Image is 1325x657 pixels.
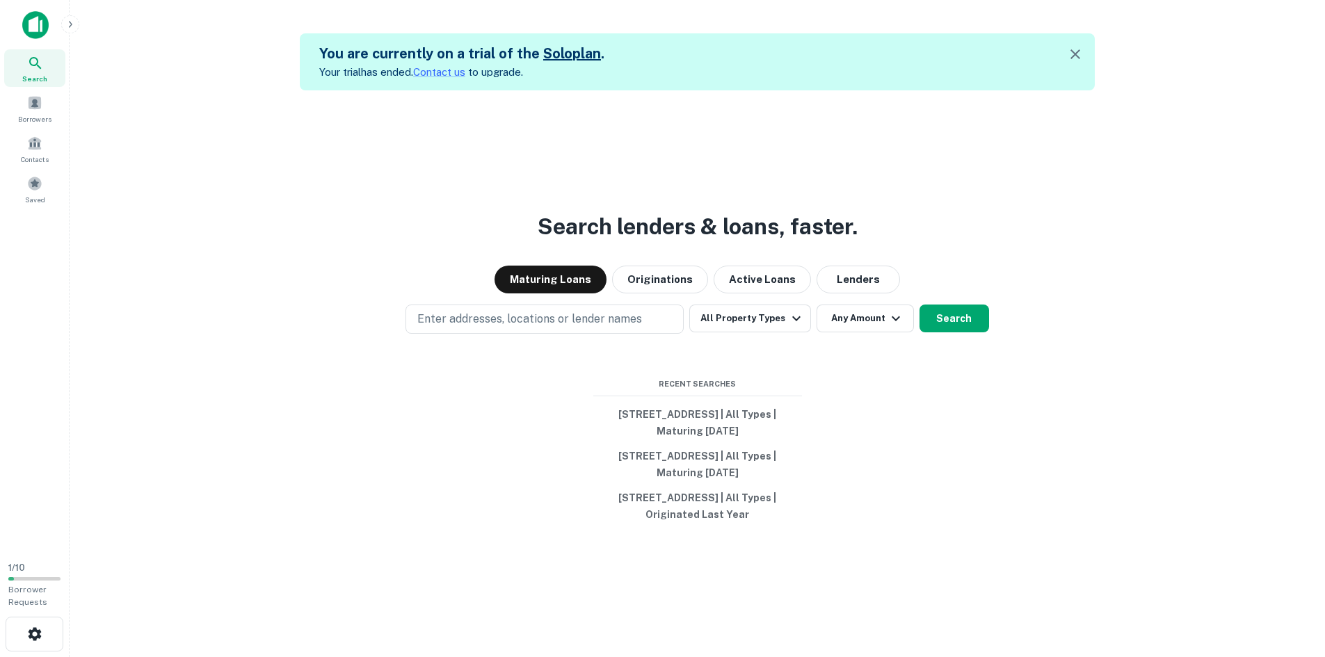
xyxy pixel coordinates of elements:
button: [STREET_ADDRESS] | All Types | Maturing [DATE] [593,402,802,444]
button: Enter addresses, locations or lender names [405,305,684,334]
button: [STREET_ADDRESS] | All Types | Originated Last Year [593,485,802,527]
span: Borrower Requests [8,585,47,607]
button: All Property Types [689,305,810,332]
span: Search [22,73,47,84]
span: Contacts [21,154,49,165]
button: Lenders [817,266,900,293]
button: Search [920,305,989,332]
button: Active Loans [714,266,811,293]
iframe: Chat Widget [1255,546,1325,613]
span: 1 / 10 [8,562,25,573]
p: Your trial has ended. to upgrade. [319,64,604,81]
button: Maturing Loans [495,266,607,293]
span: Saved [25,194,45,205]
img: capitalize-icon.png [22,11,49,39]
p: Enter addresses, locations or lender names [417,311,642,327]
h3: Search lenders & loans, faster. [538,210,858,243]
button: [STREET_ADDRESS] | All Types | Maturing [DATE] [593,444,802,485]
a: Soloplan [543,45,601,62]
h5: You are currently on a trial of the . [319,43,604,64]
a: Borrowers [4,90,65,127]
span: Recent Searches [593,378,802,390]
button: Any Amount [817,305,914,332]
a: Contacts [4,130,65,168]
a: Contact us [413,66,465,78]
button: Originations [612,266,708,293]
a: Saved [4,170,65,208]
span: Borrowers [18,113,51,124]
a: Search [4,49,65,87]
